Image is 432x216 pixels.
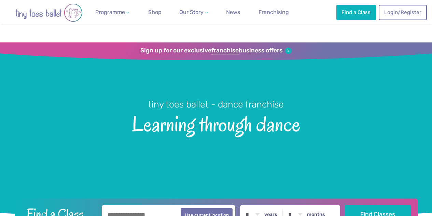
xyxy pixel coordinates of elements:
[336,5,376,20] a: Find a Class
[140,47,292,54] a: Sign up for our exclusivefranchisebusiness offers
[259,9,289,15] span: Franchising
[148,99,284,110] small: tiny toes ballet - dance franchise
[379,5,427,20] a: Login/Register
[226,9,240,15] span: News
[148,9,162,15] span: Shop
[177,5,211,19] a: Our Story
[223,5,243,19] a: News
[93,5,132,19] a: Programme
[179,9,204,15] span: Our Story
[211,47,239,54] strong: franchise
[95,9,125,15] span: Programme
[145,5,164,19] a: Shop
[8,3,90,22] img: tiny toes ballet
[11,111,421,136] span: Learning through dance
[256,5,292,19] a: Franchising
